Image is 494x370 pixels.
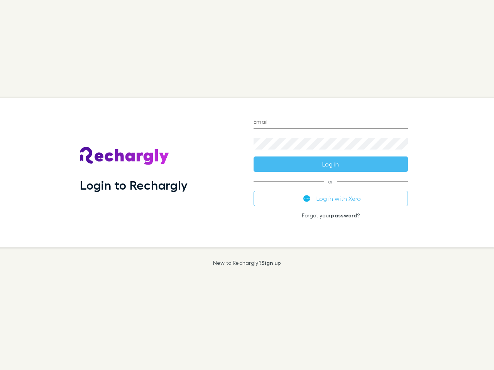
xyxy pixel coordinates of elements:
a: password [331,212,357,219]
span: or [254,181,408,182]
button: Log in [254,156,408,172]
h1: Login to Rechargly [80,178,188,192]
button: Log in with Xero [254,191,408,206]
img: Rechargly's Logo [80,147,169,165]
p: New to Rechargly? [213,260,281,266]
p: Forgot your ? [254,212,408,219]
img: Xero's logo [303,195,310,202]
a: Sign up [261,259,281,266]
